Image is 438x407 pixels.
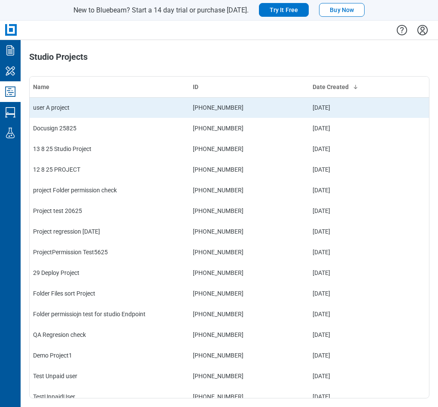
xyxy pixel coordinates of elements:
svg: Labs [3,126,17,140]
td: [PHONE_NUMBER] [189,386,309,407]
td: [PHONE_NUMBER] [189,221,309,242]
td: [DATE] [309,139,389,159]
td: Folder Files sort Project [30,283,189,304]
td: [PHONE_NUMBER] [189,324,309,345]
td: [PHONE_NUMBER] [189,180,309,200]
div: Date Created [313,83,386,91]
td: [PHONE_NUMBER] [189,118,309,139]
td: [DATE] [309,324,389,345]
h1: Studio Projects [29,52,88,66]
td: [DATE] [309,283,389,304]
svg: Documents [3,43,17,57]
td: 12 8 25 PROJECT [30,159,189,180]
td: [PHONE_NUMBER] [189,139,309,159]
div: ID [193,83,306,91]
button: Settings [416,23,429,37]
div: Name [33,83,186,91]
button: Try It Free [259,3,309,17]
svg: My Workspace [3,64,17,78]
td: [DATE] [309,366,389,386]
svg: Studio Projects [3,85,17,99]
svg: Studio Sessions [3,105,17,119]
td: [DATE] [309,221,389,242]
td: 13 8 25 Studio Project [30,139,189,159]
td: project Folder permission check [30,180,189,200]
td: [PHONE_NUMBER] [189,200,309,221]
td: Project regression [DATE] [30,221,189,242]
span: New to Bluebeam? Start a 14 day trial or purchase [DATE]. [73,6,249,14]
td: [DATE] [309,200,389,221]
td: Project test 20625 [30,200,189,221]
td: Folder permissiojn test for studio Endpoint [30,304,189,324]
td: 29 Deploy Project [30,262,189,283]
td: QA Regresion check [30,324,189,345]
td: [PHONE_NUMBER] [189,97,309,118]
td: [DATE] [309,159,389,180]
td: [PHONE_NUMBER] [189,242,309,262]
td: [DATE] [309,118,389,139]
td: [PHONE_NUMBER] [189,304,309,324]
td: [PHONE_NUMBER] [189,345,309,366]
td: Demo Project1 [30,345,189,366]
td: [DATE] [309,345,389,366]
td: Docusign 25825 [30,118,189,139]
td: TestUnpaidUser [30,386,189,407]
button: Buy Now [319,3,365,17]
td: [DATE] [309,304,389,324]
td: [DATE] [309,97,389,118]
td: ProjectPermission Test5625 [30,242,189,262]
td: [DATE] [309,242,389,262]
td: Test Unpaid user [30,366,189,386]
td: [DATE] [309,386,389,407]
td: user A project [30,97,189,118]
td: [DATE] [309,262,389,283]
td: [DATE] [309,180,389,200]
td: [PHONE_NUMBER] [189,262,309,283]
td: [PHONE_NUMBER] [189,159,309,180]
td: [PHONE_NUMBER] [189,366,309,386]
td: [PHONE_NUMBER] [189,283,309,304]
